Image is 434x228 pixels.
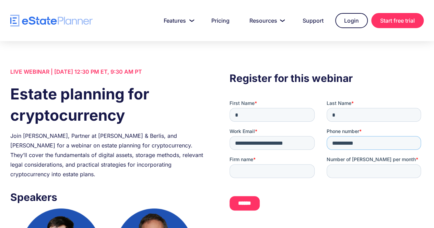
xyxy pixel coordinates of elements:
[203,14,238,27] a: Pricing
[10,67,204,76] div: LIVE WEBINAR | [DATE] 12:30 PM ET, 9:30 AM PT
[241,14,291,27] a: Resources
[230,100,424,216] iframe: Form 0
[10,15,93,27] a: home
[10,131,204,179] div: Join [PERSON_NAME], Partner at [PERSON_NAME] & Berlis, and [PERSON_NAME] for a webinar on estate ...
[371,13,424,28] a: Start free trial
[230,70,424,86] h3: Register for this webinar
[335,13,368,28] a: Login
[155,14,200,27] a: Features
[294,14,332,27] a: Support
[10,83,204,126] h1: Estate planning for cryptocurrency
[10,189,204,205] h3: Speakers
